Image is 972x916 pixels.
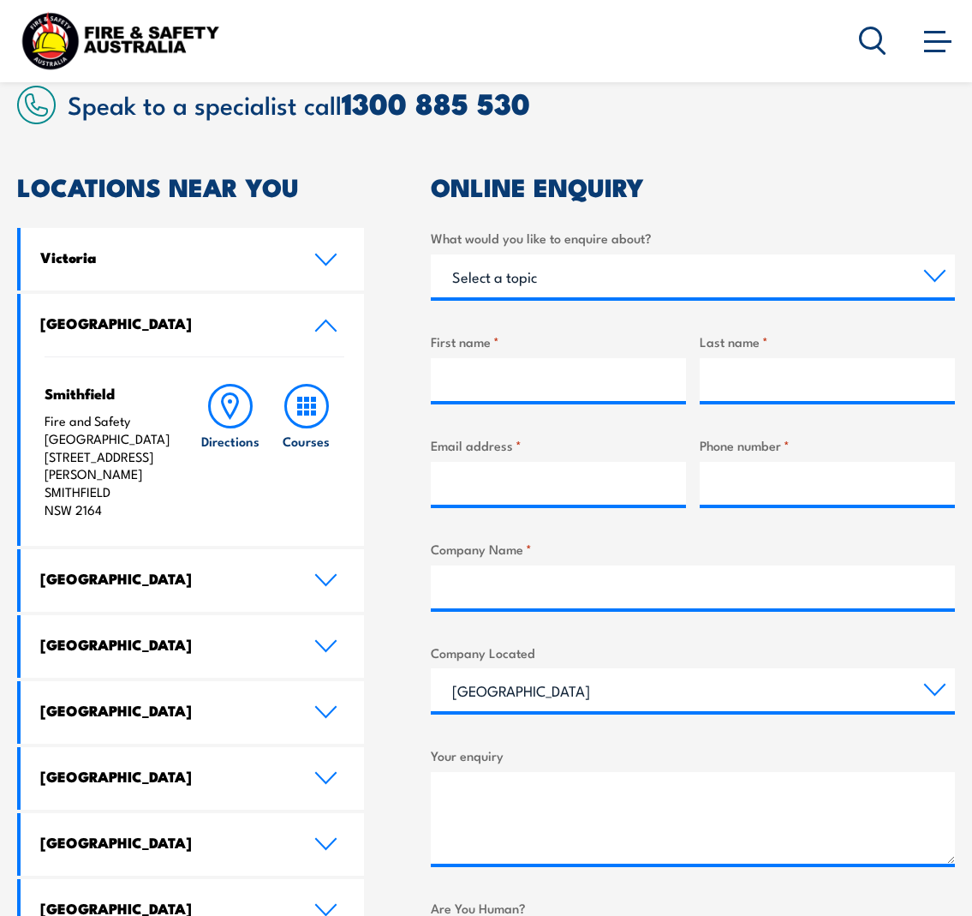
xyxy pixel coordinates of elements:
h4: [GEOGRAPHIC_DATA] [40,569,288,588]
a: [GEOGRAPHIC_DATA] [21,813,364,876]
label: First name [431,332,686,351]
h6: Directions [201,432,259,450]
h4: [GEOGRAPHIC_DATA] [40,833,288,852]
a: [GEOGRAPHIC_DATA] [21,615,364,678]
h4: [GEOGRAPHIC_DATA] [40,767,288,786]
label: Phone number [700,435,955,455]
h4: [GEOGRAPHIC_DATA] [40,314,288,332]
h4: [GEOGRAPHIC_DATA] [40,635,288,654]
h2: LOCATIONS NEAR YOU [17,175,364,197]
a: [GEOGRAPHIC_DATA] [21,549,364,612]
h2: ONLINE ENQUIRY [431,175,955,197]
label: Company Located [431,643,955,662]
a: Courses [268,384,344,519]
h2: Speak to a specialist call [68,87,955,119]
a: 1300 885 530 [342,80,530,125]
h4: Victoria [40,248,288,266]
a: [GEOGRAPHIC_DATA] [21,294,364,356]
label: Last name [700,332,955,351]
a: Directions [192,384,268,519]
label: Your enquiry [431,745,955,765]
h6: Courses [283,432,330,450]
h4: [GEOGRAPHIC_DATA] [40,701,288,720]
label: Email address [431,435,686,455]
a: [GEOGRAPHIC_DATA] [21,747,364,810]
label: What would you like to enquire about? [431,228,955,248]
h4: Smithfield [45,384,183,403]
a: Victoria [21,228,364,290]
p: Fire and Safety [GEOGRAPHIC_DATA] [STREET_ADDRESS][PERSON_NAME] SMITHFIELD NSW 2164 [45,412,183,519]
label: Company Name [431,539,955,559]
a: [GEOGRAPHIC_DATA] [21,681,364,744]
